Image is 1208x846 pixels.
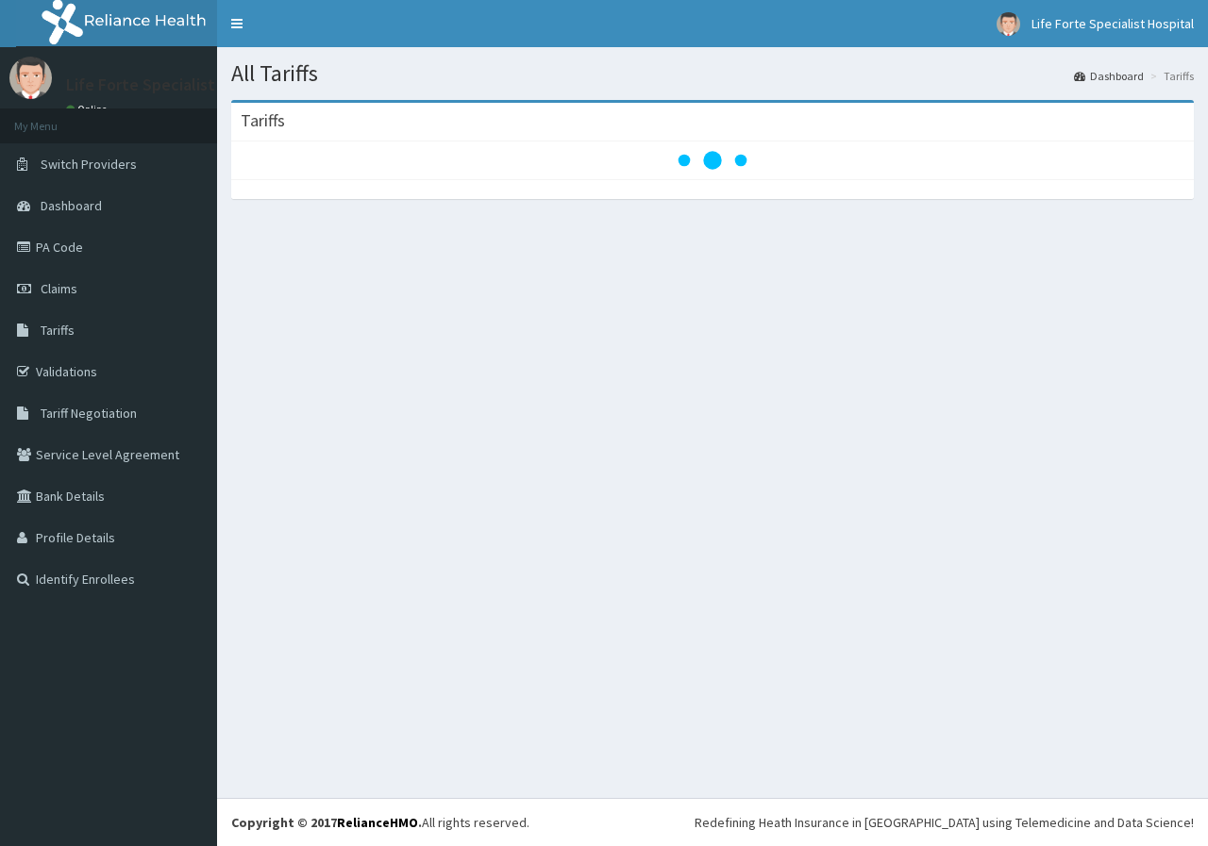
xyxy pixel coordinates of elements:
footer: All rights reserved. [217,798,1208,846]
a: Dashboard [1074,68,1144,84]
div: Redefining Heath Insurance in [GEOGRAPHIC_DATA] using Telemedicine and Data Science! [695,813,1194,832]
span: Switch Providers [41,156,137,173]
a: Online [66,103,111,116]
h3: Tariffs [241,112,285,129]
strong: Copyright © 2017 . [231,814,422,831]
span: Tariff Negotiation [41,405,137,422]
span: Dashboard [41,197,102,214]
span: Life Forte Specialist Hospital [1032,15,1194,32]
img: User Image [9,57,52,99]
a: RelianceHMO [337,814,418,831]
li: Tariffs [1146,68,1194,84]
span: Claims [41,280,77,297]
p: Life Forte Specialist Hospital [66,76,281,93]
img: User Image [997,12,1020,36]
svg: audio-loading [675,123,750,198]
h1: All Tariffs [231,61,1194,86]
span: Tariffs [41,322,75,339]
